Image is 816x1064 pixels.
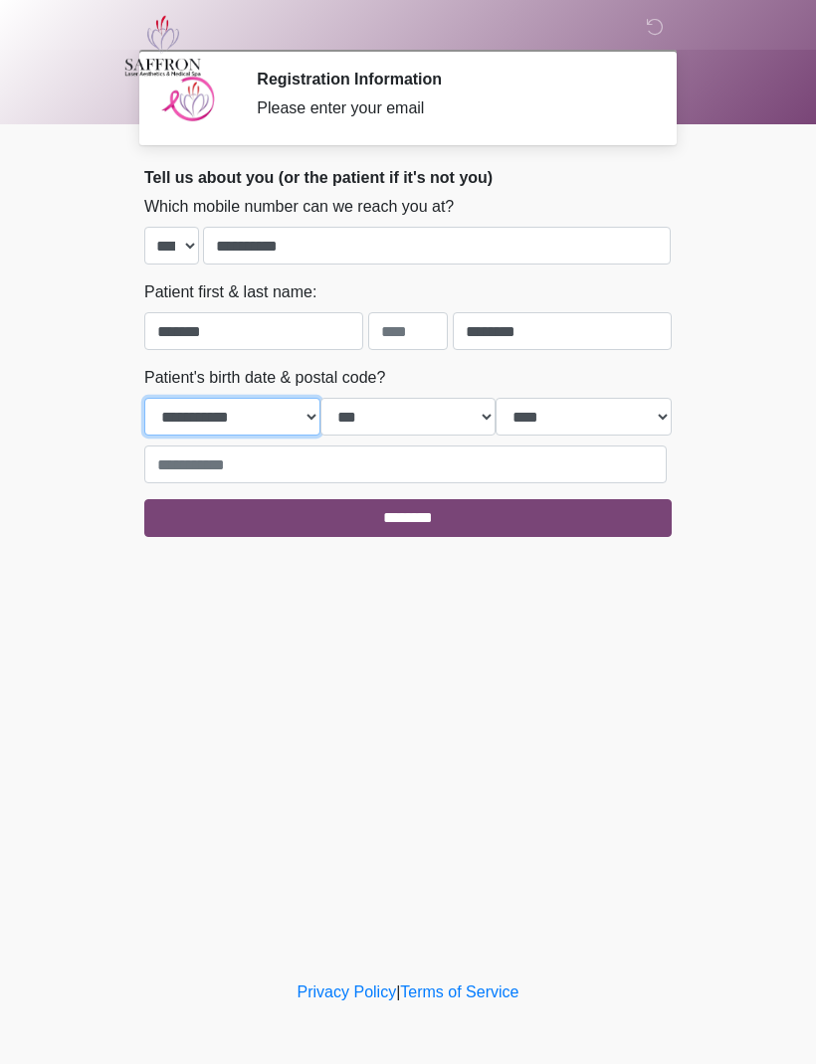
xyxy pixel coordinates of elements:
[144,280,316,304] label: Patient first & last name:
[159,70,219,129] img: Agent Avatar
[396,983,400,1000] a: |
[124,15,202,77] img: Saffron Laser Aesthetics and Medical Spa Logo
[400,983,518,1000] a: Terms of Service
[298,983,397,1000] a: Privacy Policy
[144,195,454,219] label: Which mobile number can we reach you at?
[144,168,672,187] h2: Tell us about you (or the patient if it's not you)
[144,366,385,390] label: Patient's birth date & postal code?
[257,96,642,120] div: Please enter your email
